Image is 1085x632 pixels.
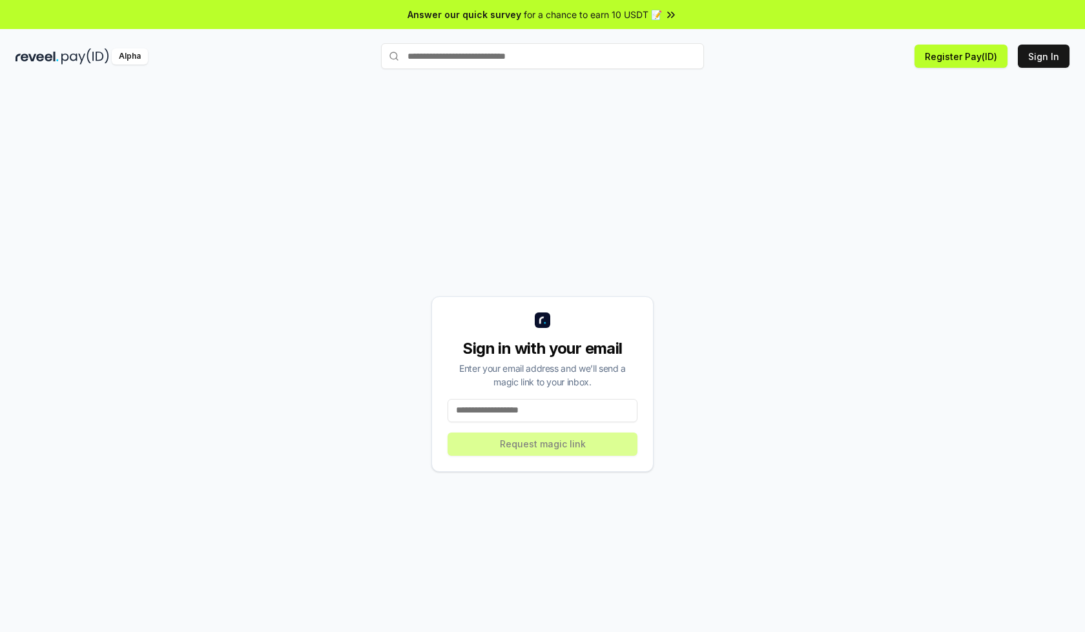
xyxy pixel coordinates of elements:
span: Answer our quick survey [408,8,521,21]
img: logo_small [535,312,550,328]
button: Sign In [1018,45,1069,68]
div: Enter your email address and we’ll send a magic link to your inbox. [448,362,637,389]
img: pay_id [61,48,109,65]
span: for a chance to earn 10 USDT 📝 [524,8,662,21]
div: Alpha [112,48,148,65]
div: Sign in with your email [448,338,637,359]
button: Register Pay(ID) [914,45,1008,68]
img: reveel_dark [15,48,59,65]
